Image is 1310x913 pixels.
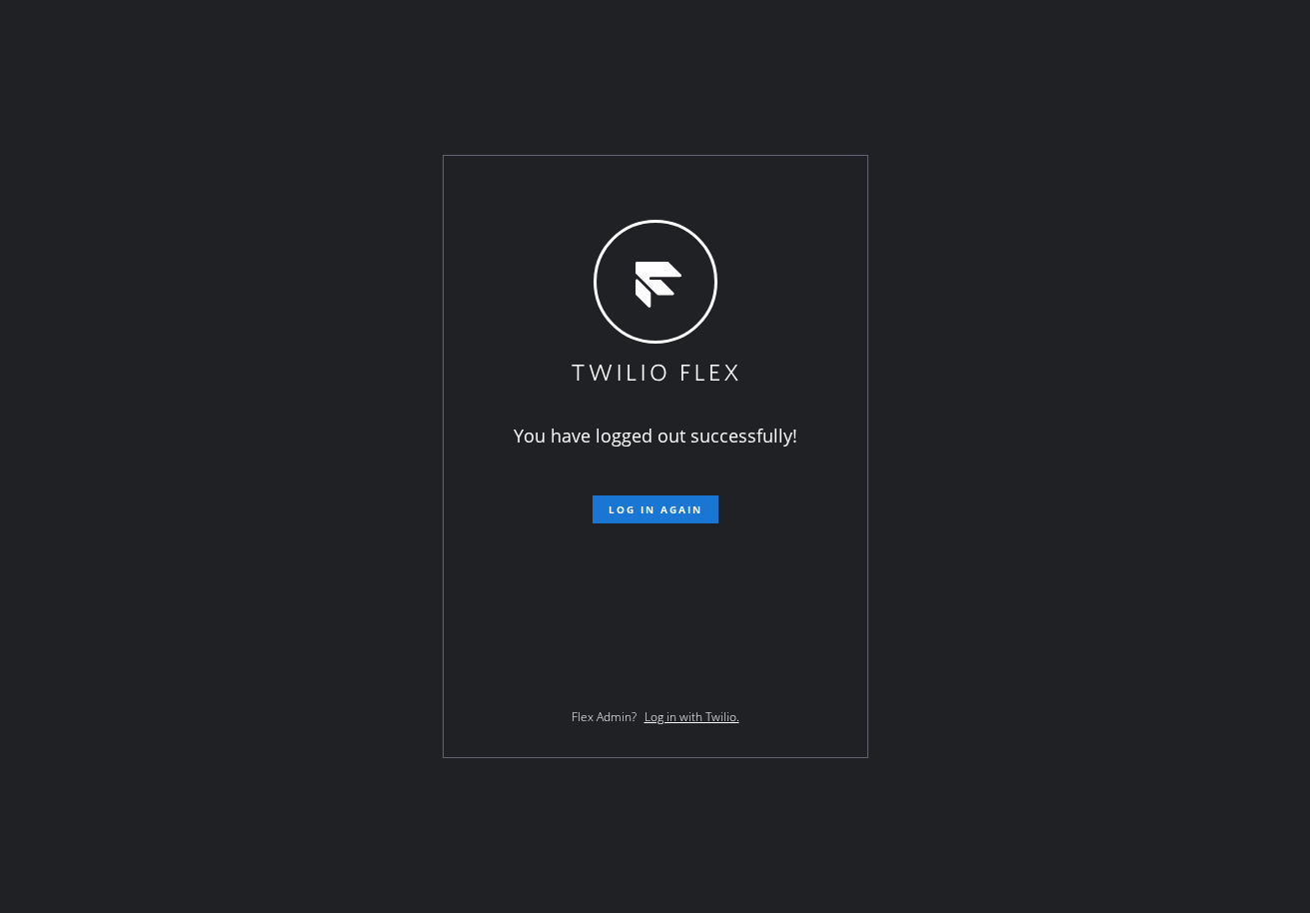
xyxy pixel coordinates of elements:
a: Log in with Twilio. [645,708,739,725]
span: Log in again [609,502,702,516]
button: Log in again [593,495,718,523]
span: You have logged out successfully! [514,424,797,448]
span: Flex Admin? [572,708,637,725]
